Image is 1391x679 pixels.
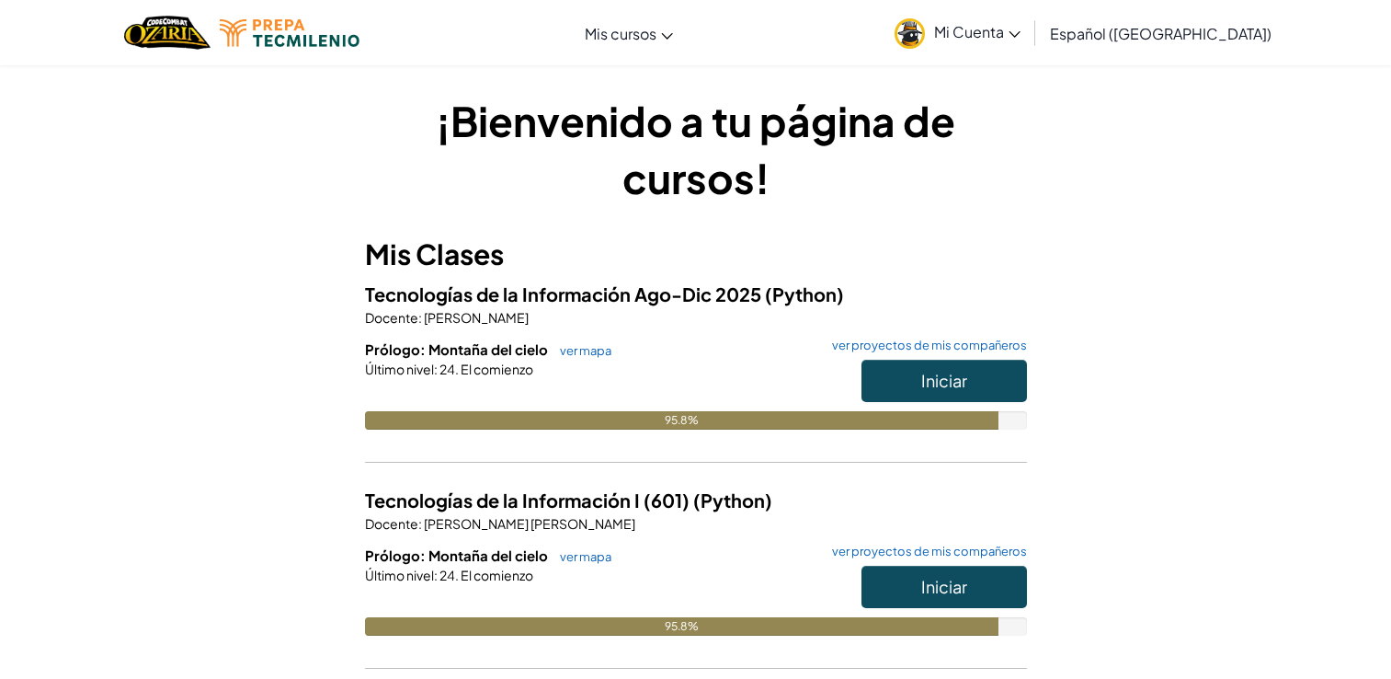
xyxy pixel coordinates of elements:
[422,309,529,326] span: [PERSON_NAME]
[693,489,772,512] span: (Python)
[124,14,210,52] img: Home
[365,361,434,377] span: Último nivel
[365,515,418,532] span: Docente
[365,617,999,636] div: 95.8%
[459,361,533,377] span: El comienzo
[365,234,1027,275] h3: Mis Clases
[220,19,359,47] img: Tecmilenio logo
[365,567,434,583] span: Último nivel
[438,567,459,583] span: 24.
[124,14,210,52] a: Ozaria by CodeCombat logo
[418,515,422,532] span: :
[921,576,967,597] span: Iniciar
[1050,24,1271,43] span: Español ([GEOGRAPHIC_DATA])
[418,309,422,326] span: :
[576,8,682,58] a: Mis cursos
[551,549,611,564] a: ver mapa
[895,18,925,49] img: avatar
[434,567,438,583] span: :
[551,343,611,358] a: ver mapa
[765,282,844,305] span: (Python)
[861,566,1027,608] button: Iniciar
[1041,8,1281,58] a: Español ([GEOGRAPHIC_DATA])
[365,547,551,564] span: Prólogo: Montaña del cielo
[365,411,999,430] div: 95.8%
[422,515,635,532] span: [PERSON_NAME] [PERSON_NAME]
[823,339,1027,351] a: ver proyectos de mis compañeros
[365,282,765,305] span: Tecnologías de la Información Ago-Dic 2025
[885,4,1030,62] a: Mi Cuenta
[585,24,656,43] span: Mis cursos
[459,567,533,583] span: El comienzo
[365,489,693,512] span: Tecnologías de la Información I (601)
[861,360,1027,402] button: Iniciar
[365,92,1027,206] h1: ¡Bienvenido a tu página de cursos!
[365,340,551,358] span: Prólogo: Montaña del cielo
[365,309,418,326] span: Docente
[921,370,967,391] span: Iniciar
[823,546,1027,558] a: ver proyectos de mis compañeros
[434,361,438,377] span: :
[934,22,1020,41] span: Mi Cuenta
[438,361,459,377] span: 24.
